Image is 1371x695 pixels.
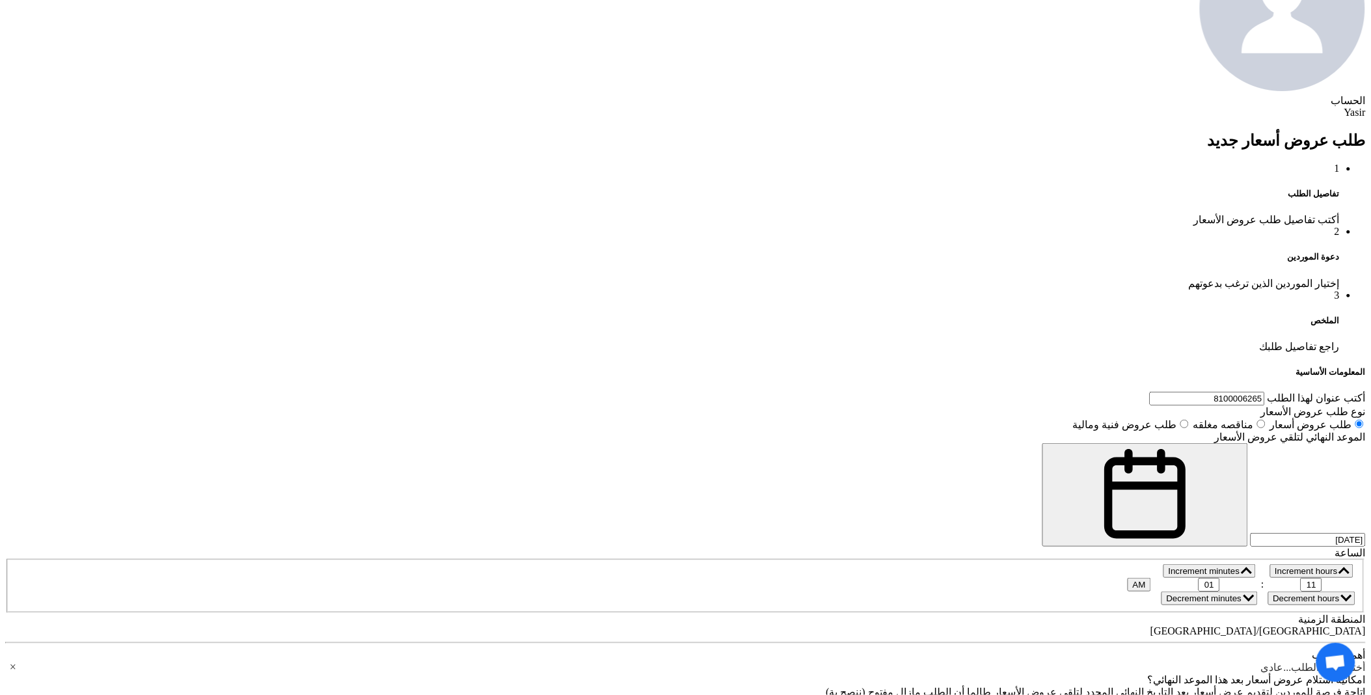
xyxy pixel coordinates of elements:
div: نوع طلب عروض الأسعار [5,405,1366,418]
div: راجع تفاصيل طلبك [5,340,1340,353]
button: Increment hours [1270,564,1353,578]
div: 1 [5,163,1340,174]
input: Minutes [1199,578,1220,592]
div: [GEOGRAPHIC_DATA]/[GEOGRAPHIC_DATA] [5,625,1366,637]
input: مناقصه مغلقه [1257,420,1266,428]
button: Decrement hours [1268,592,1355,605]
span: Increment hours [1275,566,1338,576]
label: أكتب عنوان لهذا الطلب [1268,392,1366,403]
input: طلب عروض فنية ومالية [1180,420,1189,428]
label: طلب عروض فنية ومالية [1073,419,1191,430]
div: امكانية استلام عروض أسعار بعد هذا الموعد النهائي؟ [5,674,1366,686]
button: Decrement minutes [1161,592,1258,605]
span: × [10,661,16,673]
span: Decrement minutes [1167,593,1242,603]
div: أكتب تفاصيل طلب عروض الأسعار [5,213,1340,226]
label: طلب عروض أسعار [1270,419,1366,430]
label: أهمية الطلب [1312,649,1366,661]
label: المنطقة الزمنية [1299,614,1366,625]
h5: دعوة الموردين [5,252,1340,262]
input: Hours [1301,578,1322,592]
input: مثال: طابعات ألوان, نظام إطفاء حريق, أجهزة كهربائية... [1150,392,1265,405]
div: 2 [5,226,1340,238]
div: : [1258,579,1268,590]
h2: طلب عروض أسعار جديد [5,131,1366,150]
span: Decrement hours [1273,593,1340,603]
h5: الملخص [5,316,1340,326]
label: مناقصه مغلقه [1193,419,1268,430]
div: Yasir [5,107,1366,118]
input: سنة-شهر-يوم [1251,533,1366,547]
label: الساعة [1335,547,1366,558]
button: AM [1128,578,1151,592]
div: 3 [5,290,1340,301]
span: عادي [1261,662,1284,673]
input: طلب عروض أسعار [1355,420,1364,428]
div: Open chat [1316,643,1355,682]
span: Increment minutes [1169,566,1240,576]
label: الموعد النهائي لتلقي عروض الأسعار [1215,431,1366,443]
div: الحساب [5,94,1366,107]
div: إختيار الموردين الذين ترغب بدعوتهم [5,277,1340,290]
span: Clear all [5,661,16,674]
button: Increment minutes [1163,564,1256,578]
h5: تفاصيل الطلب [5,189,1340,199]
h5: المعلومات الأساسية [5,367,1366,377]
